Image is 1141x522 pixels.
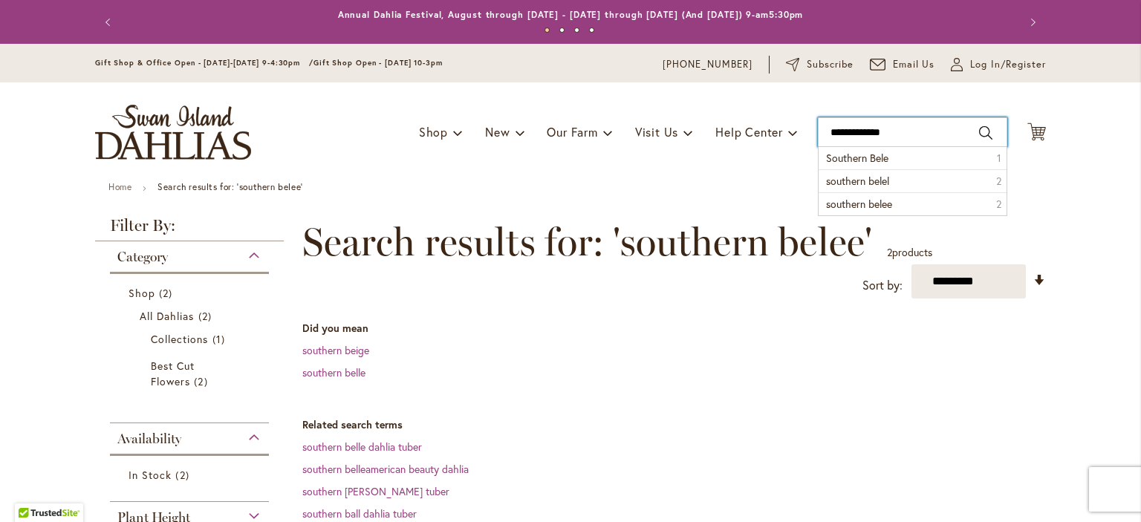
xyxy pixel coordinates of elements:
span: All Dahlias [140,309,195,323]
span: 2 [175,467,192,483]
span: Category [117,249,168,265]
a: southern beige [302,343,369,357]
button: 4 of 4 [589,27,594,33]
span: 2 [887,245,892,259]
span: southern belel [826,174,889,188]
span: Log In/Register [970,57,1046,72]
a: southern [PERSON_NAME] tuber [302,484,449,498]
span: Best Cut Flowers [151,359,195,388]
strong: Search results for: 'southern belee' [157,181,303,192]
span: Gift Shop & Office Open - [DATE]-[DATE] 9-4:30pm / [95,58,313,68]
span: 2 [159,285,176,301]
a: Collections [151,331,232,347]
strong: Filter By: [95,218,284,241]
span: 2 [198,308,215,324]
button: 3 of 4 [574,27,579,33]
span: Shop [419,124,448,140]
span: Collections [151,332,209,346]
button: 1 of 4 [545,27,550,33]
span: Gift Shop Open - [DATE] 10-3pm [313,58,443,68]
span: 2 [996,197,1001,212]
span: Availability [117,431,181,447]
button: Search [979,121,992,145]
span: Our Farm [547,124,597,140]
a: store logo [95,105,251,160]
p: products [887,241,932,264]
dt: Did you mean [302,321,1046,336]
span: 1 [997,151,1001,166]
span: Search results for: 'southern belee' [302,220,872,264]
a: southern belle dahlia tuber [302,440,422,454]
span: 2 [194,373,211,389]
a: All Dahlias [140,308,243,324]
span: In Stock [129,468,172,482]
a: Subscribe [786,57,854,72]
span: 2 [996,174,1001,189]
span: Visit Us [635,124,678,140]
button: Next [1016,7,1046,37]
a: Best Cut Flowers [151,358,232,389]
span: Subscribe [807,57,854,72]
dt: Related search terms [302,417,1046,432]
a: Shop [129,285,254,301]
span: Shop [129,286,155,300]
a: In Stock 2 [129,467,254,483]
a: Email Us [870,57,935,72]
span: Southern Bele [826,151,888,165]
span: 1 [212,331,229,347]
button: Previous [95,7,125,37]
label: Sort by: [862,272,903,299]
a: southern belle [302,365,365,379]
span: New [485,124,510,140]
a: Home [108,181,131,192]
a: southern ball dahlia tuber [302,506,417,521]
span: southern belee [826,197,892,211]
span: Email Us [893,57,935,72]
span: Help Center [715,124,783,140]
button: 2 of 4 [559,27,565,33]
a: southern belleamerican beauty dahlia [302,462,469,476]
iframe: Launch Accessibility Center [11,469,53,511]
a: Annual Dahlia Festival, August through [DATE] - [DATE] through [DATE] (And [DATE]) 9-am5:30pm [338,9,804,20]
a: Log In/Register [951,57,1046,72]
a: [PHONE_NUMBER] [663,57,752,72]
